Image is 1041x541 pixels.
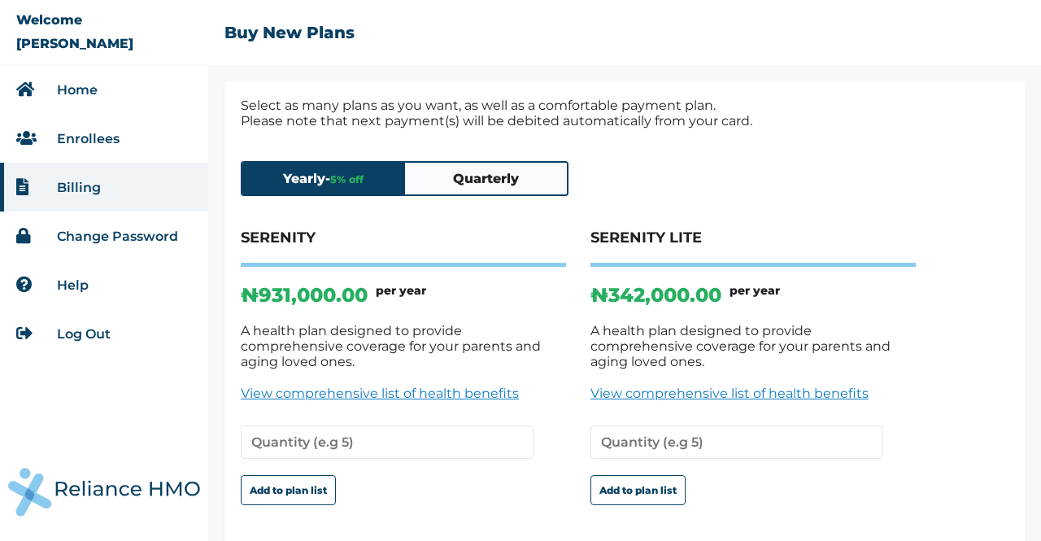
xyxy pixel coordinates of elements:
h4: SERENITY [241,229,566,267]
a: Home [57,82,98,98]
h6: per year [376,283,426,307]
p: Welcome [16,12,82,28]
a: Change Password [57,229,178,244]
a: Enrollees [57,131,120,146]
button: Yearly-5% off [242,163,405,194]
a: Billing [57,180,101,195]
h6: per year [730,283,780,307]
a: View comprehensive list of health benefits [241,386,566,401]
p: ₦ 931,000.00 [241,283,368,307]
img: RelianceHMO's Logo [8,468,200,517]
button: Add to plan list [590,475,686,505]
p: [PERSON_NAME] [16,36,133,51]
h2: Buy New Plans [224,23,355,42]
p: Select as many plans as you want, as well as a comfortable payment plan. Please note that next pa... [241,98,1008,129]
input: Quantity (e.g 5) [590,425,883,459]
a: Help [57,277,89,293]
span: 5 % off [330,173,364,185]
p: A health plan designed to provide comprehensive coverage for your parents and aging loved ones. [241,323,566,369]
a: Log Out [57,326,111,342]
a: View comprehensive list of health benefits [590,386,916,401]
button: Add to plan list [241,475,336,505]
p: ₦ 342,000.00 [590,283,721,307]
input: Quantity (e.g 5) [241,425,534,459]
p: A health plan designed to provide comprehensive coverage for your parents and aging loved ones. [590,323,916,369]
h4: SERENITY LITE [590,229,916,267]
button: Quarterly [405,163,568,194]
